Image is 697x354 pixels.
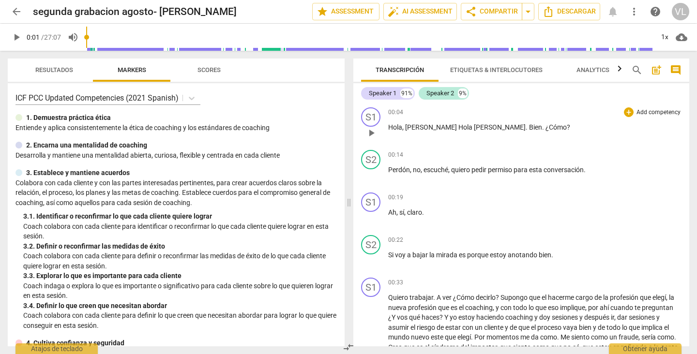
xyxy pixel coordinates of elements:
span: y [593,324,598,331]
span: que [629,324,641,331]
span: todo [606,324,622,331]
span: 00:33 [388,279,403,287]
span: que [529,294,542,301]
p: Coach colabora con cada cliente para definir o reconfirmar las medidas de éxito de lo que cada cl... [23,251,337,271]
span: y [656,313,660,321]
span: . [433,294,437,301]
div: 3. 2. Definir o reconfirmar las medidas de éxito [23,241,337,251]
span: síndrome [431,343,460,351]
span: no [413,166,421,174]
span: cloud_download [676,31,687,43]
span: , [579,343,582,351]
span: coaching [465,304,493,311]
span: y [496,304,500,311]
span: eso [548,304,560,311]
span: la [429,251,436,259]
span: 00:19 [388,193,403,202]
span: fraude [619,333,638,341]
span: . [584,166,586,174]
span: sé [573,343,579,351]
span: da [531,333,540,341]
span: me [520,333,531,341]
span: elegí [457,333,471,341]
button: Assessment [312,3,379,20]
span: anotando [508,251,539,259]
span: . [471,333,474,341]
span: post_add [651,64,662,76]
div: Cambiar un interlocutor [361,107,380,127]
span: que [535,304,548,311]
span: y [534,313,539,321]
button: AI Assessment [383,3,457,20]
span: . [557,333,561,341]
p: Add competency [636,108,682,117]
span: Etiquetas & Interlocutores [450,66,543,74]
span: share [465,6,477,17]
span: hacerme [548,294,576,301]
span: Compartir [465,6,518,17]
span: , [493,304,496,311]
span: este [431,333,445,341]
span: decirlo [476,294,496,301]
span: como [657,333,674,341]
span: como [532,343,551,351]
span: AI Assessment [388,6,453,17]
span: play_arrow [365,127,377,139]
span: play_arrow [11,31,22,43]
span: estar [445,324,462,331]
span: ver [442,294,453,301]
span: cliente [484,324,505,331]
span: A [437,294,442,301]
span: preguntan [642,304,673,311]
div: 9% [458,88,468,98]
span: , [638,333,641,341]
span: como [591,333,609,341]
span: que [582,343,595,351]
span: vos [397,313,409,321]
span: lo [622,324,629,331]
span: elegí [652,294,666,301]
span: Me [561,333,571,341]
span: Si [388,251,395,259]
button: Mostrar/Ocultar comentarios [668,62,683,78]
span: bajar [412,251,429,259]
button: Reproducir [8,29,25,46]
span: el [410,324,417,331]
span: haciendo [476,313,505,321]
span: Analytics [576,66,609,74]
span: Por [474,333,486,341]
span: ahí [600,304,610,311]
span: coaching [505,313,534,321]
span: a [407,251,412,259]
span: profesión [408,304,438,311]
span: es [416,343,424,351]
span: que [640,294,652,301]
span: Transcripción [376,66,424,74]
span: esta [529,166,544,174]
span: . [422,208,424,216]
span: sesiones [629,313,656,321]
div: 91% [400,88,413,98]
span: el [459,304,465,311]
span: nuevo [411,333,431,341]
span: riesgo [417,324,437,331]
span: cuando [610,304,635,311]
h2: segunda grabacion agosto- [PERSON_NAME] [33,6,237,18]
span: no [563,343,573,351]
span: 00:22 [388,236,403,244]
span: cargo [576,294,594,301]
span: estoy [458,313,476,321]
span: y [505,324,510,331]
div: 1x [655,29,674,45]
span: la [669,294,674,301]
span: Hola [388,123,402,131]
span: Bien [529,123,542,131]
span: ? [496,294,500,301]
span: bien [539,251,551,259]
span: Assessment [317,6,375,17]
span: con [500,304,513,311]
span: porque [467,251,490,259]
span: el [542,294,548,301]
span: search [631,64,643,76]
span: yo [450,313,458,321]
